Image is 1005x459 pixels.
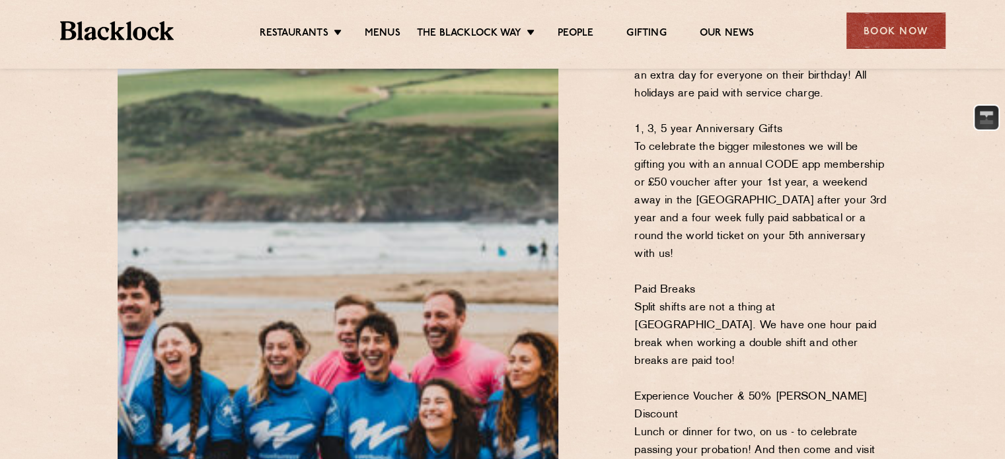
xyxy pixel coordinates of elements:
a: Menus [365,27,400,42]
div: Book Now [846,13,946,49]
a: People [558,27,593,42]
a: Restaurants [260,27,328,42]
a: Gifting [626,27,666,42]
a: The Blacklock Way [417,27,521,42]
a: Our News [700,27,755,42]
img: BL_Textured_Logo-footer-cropped.svg [60,21,174,40]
